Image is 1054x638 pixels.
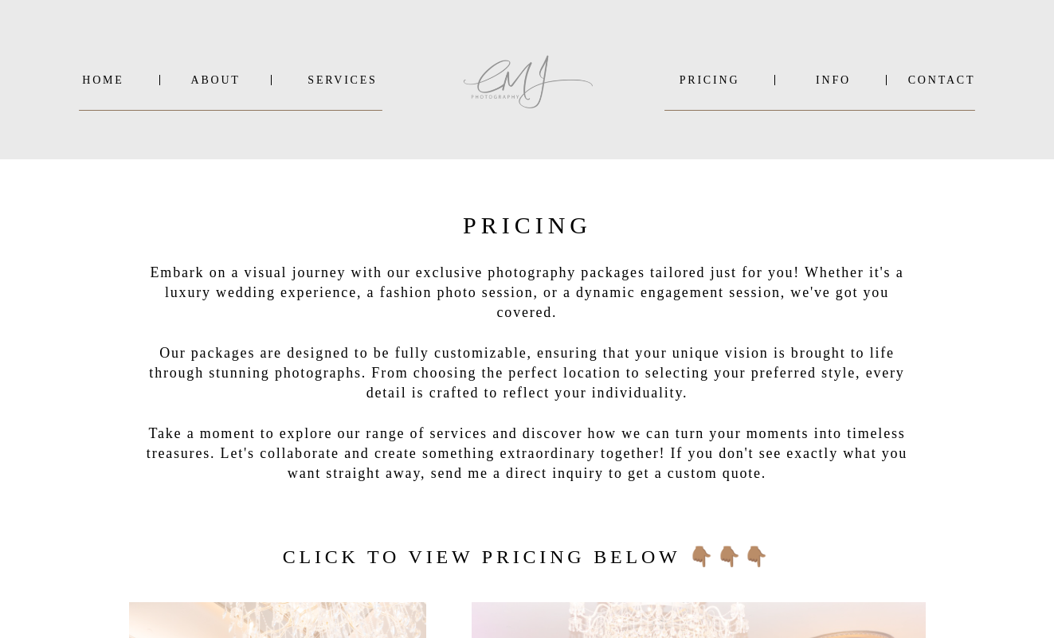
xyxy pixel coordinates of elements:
h2: PRICING [429,206,627,236]
a: Contact [908,74,976,86]
h2: click to view pricing below 👇🏽👇🏽👇🏽 [270,542,786,568]
a: INFO [795,74,872,86]
p: Embark on a visual journey with our exclusive photography packages tailored just for you! Whether... [135,263,919,467]
a: PRICING [665,74,754,86]
a: SERVICES [303,74,383,86]
a: Home [80,74,127,86]
a: About [191,74,239,86]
